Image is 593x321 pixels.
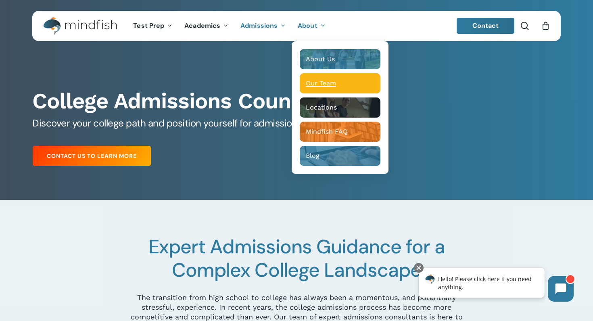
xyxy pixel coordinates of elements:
[127,11,331,41] nav: Main Menu
[184,21,220,30] span: Academics
[306,55,335,63] span: About Us
[178,23,234,29] a: Academics
[32,88,351,114] b: College Admissions Counseling
[234,23,292,29] a: Admissions
[240,21,278,30] span: Admissions
[306,104,337,111] span: Locations
[33,146,151,166] a: Contact Us to Learn More
[127,23,178,29] a: Test Prep
[32,11,561,41] header: Main Menu
[300,73,380,93] a: Our Team
[306,128,348,135] span: Mindfish FAQ
[410,261,582,310] iframe: Chatbot
[300,122,380,142] a: Mindfish FAQ
[300,97,380,118] a: Locations
[472,21,499,30] span: Contact
[292,23,332,29] a: About
[298,21,317,30] span: About
[47,152,137,160] span: Contact Us to Learn More
[306,79,336,87] span: Our Team
[300,49,380,69] a: About Us
[541,21,550,30] a: Cart
[306,152,319,159] span: Blog
[457,18,515,34] a: Contact
[32,117,342,129] span: Discover your college path and position yourself for admissions success!
[300,146,380,166] a: Blog
[148,234,445,283] span: Expert Admissions Guidance for a Complex College Landscape
[133,21,164,30] span: Test Prep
